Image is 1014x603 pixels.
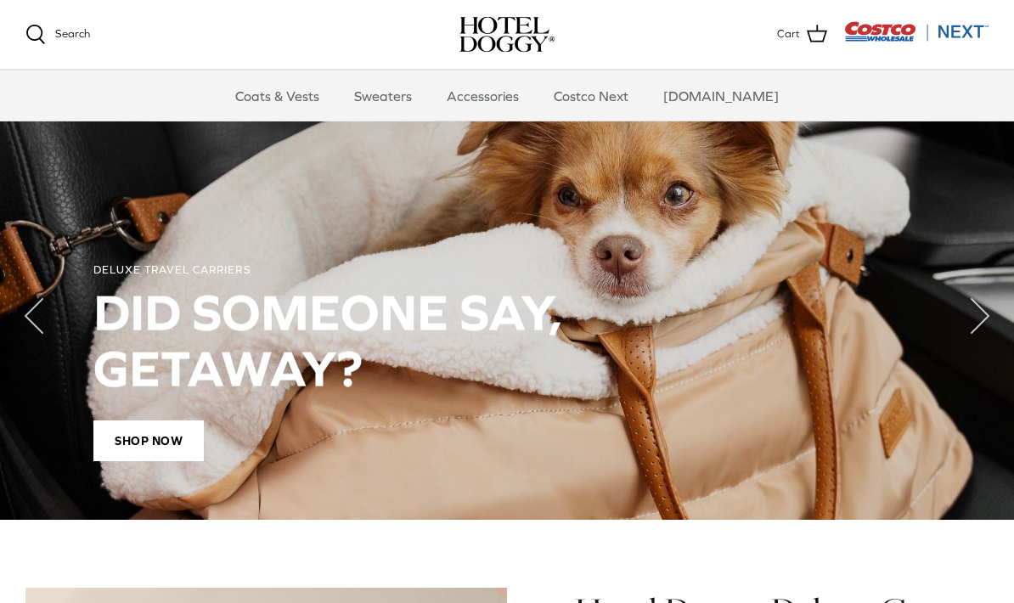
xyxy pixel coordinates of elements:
button: Next [946,283,1014,351]
a: Costco Next [538,70,644,121]
span: Cart [777,25,800,43]
a: Visit Costco Next [844,32,989,45]
a: hoteldoggy.com hoteldoggycom [459,17,555,53]
a: Accessories [431,70,534,121]
img: Costco Next [844,21,989,42]
a: Sweaters [339,70,427,121]
a: Cart [777,24,827,46]
span: Shop Now [93,421,204,462]
a: Search [25,25,90,45]
a: Coats & Vests [220,70,335,121]
img: hoteldoggycom [459,17,555,53]
div: DELUXE TRAVEL CARRIERS [93,264,921,279]
a: [DOMAIN_NAME] [648,70,794,121]
span: Search [55,27,90,40]
h2: DID SOMEONE SAY, GETAWAY? [93,285,921,397]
